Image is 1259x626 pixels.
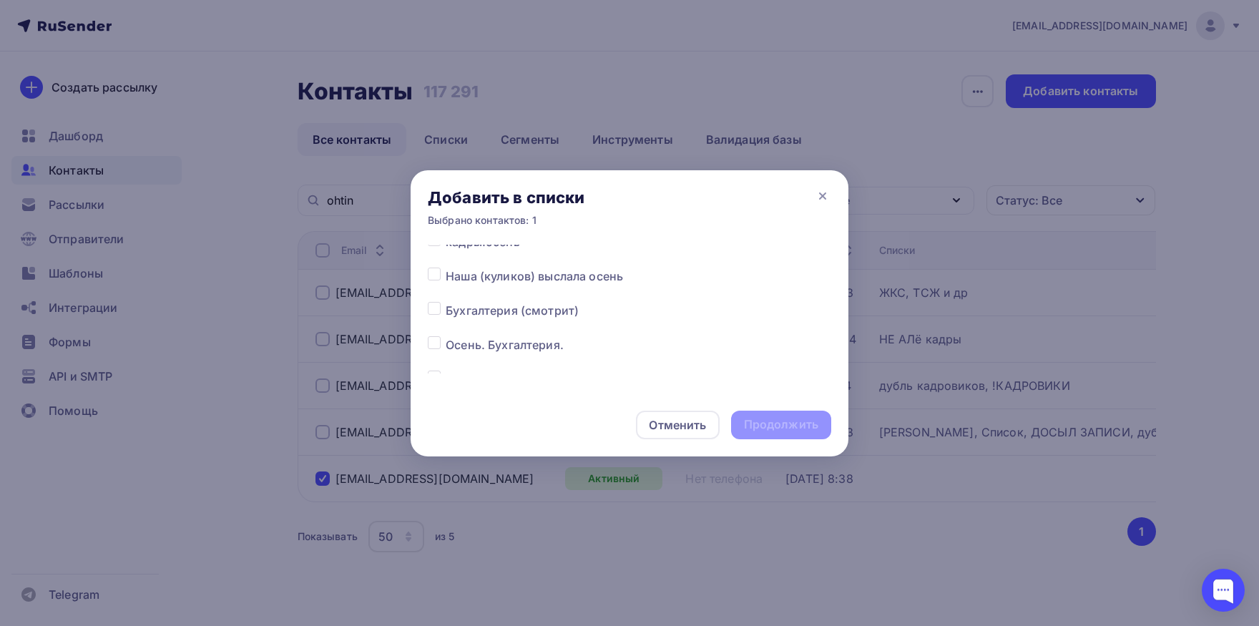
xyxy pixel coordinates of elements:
div: Отменить [649,416,706,434]
div: Выбрано контактов: 1 [428,213,584,228]
div: Добавить в списки [428,187,584,207]
span: Бухгалтерия (смотрит) [446,302,579,319]
span: Наша (куликов) выслала осень [446,268,623,285]
span: Куликов (ручная) [446,371,545,388]
span: Осень. Бухгалтерия. [446,336,564,353]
